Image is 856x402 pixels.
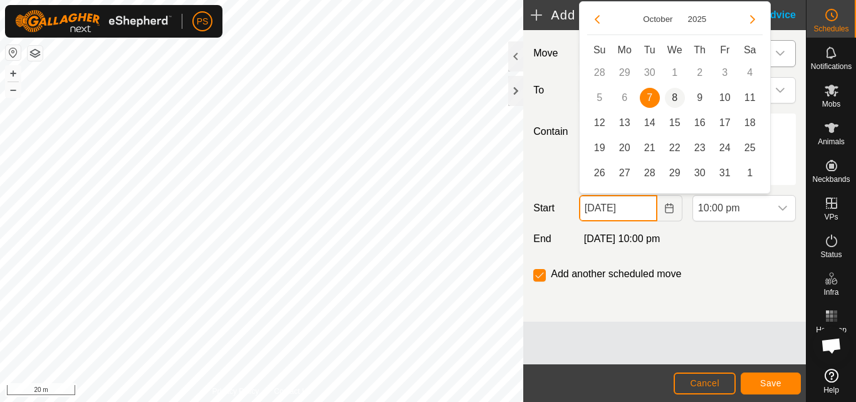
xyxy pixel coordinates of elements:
td: 28 [637,161,662,186]
td: 6 [612,85,637,110]
button: Map Layers [28,46,43,61]
td: 10 [712,85,738,110]
span: 24 [715,138,735,158]
td: 25 [738,135,763,161]
span: 16 [690,113,710,133]
h2: Add Move [531,8,743,23]
span: 19 [590,138,610,158]
img: Gallagher Logo [15,10,172,33]
span: 23 [690,138,710,158]
button: Choose Month [638,12,677,26]
span: Su [593,45,606,55]
span: Schedules [813,25,848,33]
span: 29 [665,163,685,183]
button: Next Month [743,9,763,29]
button: Choose Year [683,12,712,26]
span: Tu [644,45,655,55]
td: 29 [612,60,637,85]
span: Notifications [811,63,852,70]
td: 8 [662,85,687,110]
td: 18 [738,110,763,135]
label: Start [528,201,573,216]
span: 25 [740,138,760,158]
label: Add another scheduled move [551,269,681,279]
td: 1 [662,60,687,85]
span: 26 [590,163,610,183]
span: Infra [823,288,838,296]
span: 22 [665,138,685,158]
td: 16 [687,110,712,135]
span: Cancel [690,378,719,388]
td: 9 [687,85,712,110]
span: 10 [715,88,735,108]
button: Cancel [674,373,736,394]
td: 27 [612,161,637,186]
label: Move [528,40,573,67]
label: To [528,77,573,103]
span: 11 [740,88,760,108]
td: 2 [687,60,712,85]
span: 10:00 pm [693,196,770,221]
span: Neckbands [812,176,850,183]
td: 21 [637,135,662,161]
td: 14 [637,110,662,135]
span: Status [820,251,842,258]
span: PS [197,15,209,28]
td: 24 [712,135,738,161]
span: 15 [665,113,685,133]
td: 1 [738,161,763,186]
span: Animals [818,138,845,145]
td: 13 [612,110,637,135]
div: dropdown trigger [768,41,793,66]
span: VPs [824,213,838,221]
td: 23 [687,135,712,161]
span: Heatmap [816,326,847,334]
button: Reset Map [6,45,21,60]
td: 30 [687,161,712,186]
label: Contain [528,124,573,139]
td: 19 [587,135,612,161]
td: 28 [587,60,612,85]
span: 1 [740,163,760,183]
span: 12 [590,113,610,133]
span: Mo [618,45,632,55]
span: Help [823,386,839,394]
span: 13 [615,113,635,133]
span: We [667,45,682,55]
a: Privacy Policy [212,386,259,397]
span: 30 [690,163,710,183]
span: 20 [615,138,635,158]
span: 7 [640,88,660,108]
button: Previous Month [587,9,607,29]
button: Save [741,373,801,394]
td: 15 [662,110,687,135]
td: 22 [662,135,687,161]
td: 17 [712,110,738,135]
span: [DATE] 10:00 pm [584,233,660,244]
span: 8 [665,88,685,108]
td: 12 [587,110,612,135]
span: 9 [690,88,710,108]
button: + [6,66,21,81]
div: dropdown trigger [768,78,793,103]
button: Choose Date [657,195,682,221]
span: Fr [720,45,729,55]
span: 27 [615,163,635,183]
span: Sa [744,45,756,55]
td: 5 [587,85,612,110]
span: 14 [640,113,660,133]
td: 20 [612,135,637,161]
span: 17 [715,113,735,133]
span: 21 [640,138,660,158]
div: Choose Date [579,1,771,194]
td: 31 [712,161,738,186]
span: Mobs [822,100,840,108]
td: 29 [662,161,687,186]
td: 3 [712,60,738,85]
span: Th [694,45,706,55]
label: End [528,231,573,246]
button: – [6,82,21,97]
a: Contact Us [274,386,311,397]
span: 28 [640,163,660,183]
td: 7 [637,85,662,110]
